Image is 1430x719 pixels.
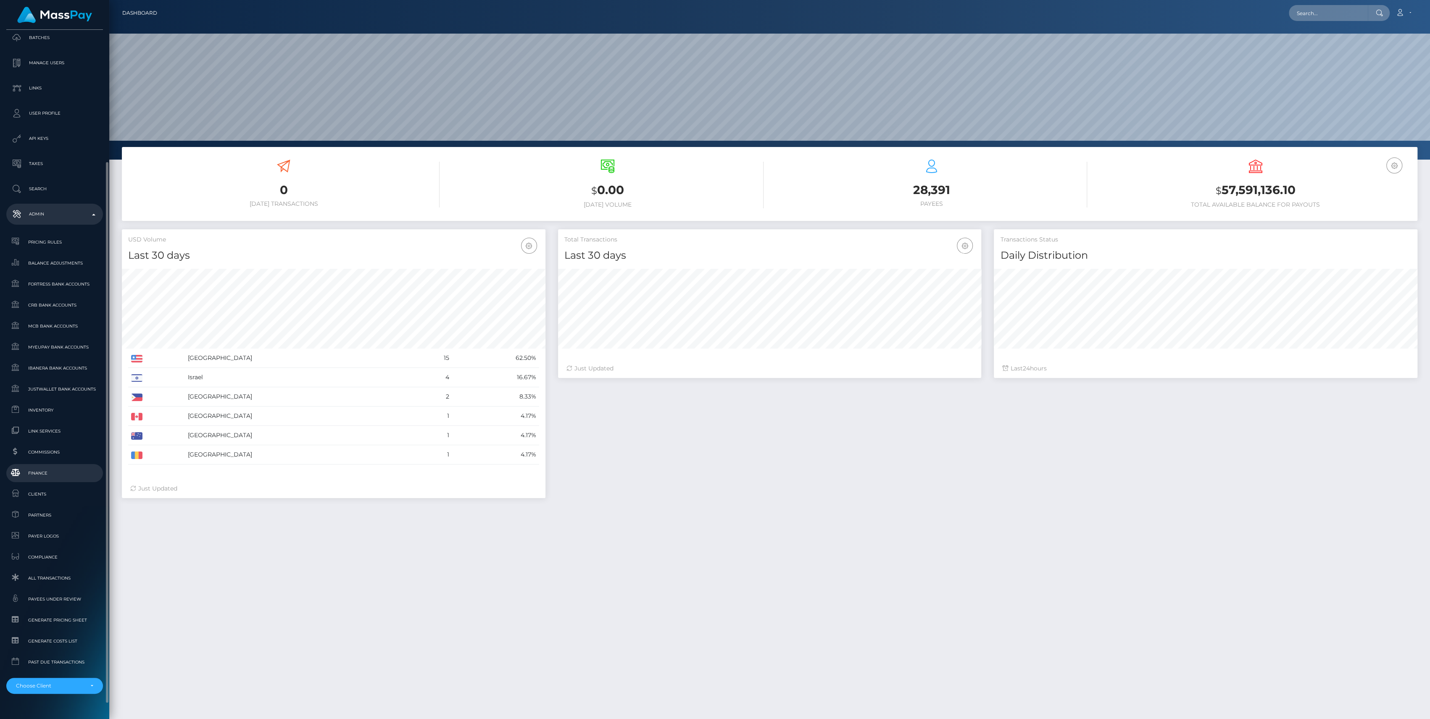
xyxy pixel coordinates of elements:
[6,422,103,440] a: Link Services
[6,590,103,608] a: Payees under Review
[1000,236,1411,244] h5: Transactions Status
[10,489,100,499] span: Clients
[10,31,100,44] p: Batches
[10,82,100,94] p: Links
[128,248,539,263] h4: Last 30 days
[10,405,100,415] span: Inventory
[17,7,92,23] img: MassPay Logo
[10,573,100,583] span: All Transactions
[185,426,415,445] td: [GEOGRAPHIC_DATA]
[10,237,100,247] span: Pricing Rules
[10,363,100,373] span: Ibanera Bank Accounts
[185,445,415,464] td: [GEOGRAPHIC_DATA]
[10,510,100,520] span: Partners
[6,464,103,482] a: Finance
[6,254,103,272] a: Balance Adjustments
[10,657,100,667] span: Past Due Transactions
[10,57,100,69] p: Manage Users
[452,368,539,387] td: 16.67%
[776,200,1088,207] h6: Payees
[6,52,103,73] a: Manage Users
[128,182,440,198] h3: 0
[10,300,100,310] span: CRB Bank Accounts
[6,632,103,650] a: Generate Costs List
[6,678,103,694] button: Choose Client
[591,185,597,197] small: $
[452,349,539,368] td: 62.50%
[452,445,539,464] td: 4.17%
[6,153,103,174] a: Taxes
[1100,182,1411,199] h3: 57,591,136.10
[131,432,142,440] img: AU.png
[6,527,103,545] a: Payer Logos
[10,468,100,478] span: Finance
[131,355,142,362] img: US.png
[452,182,764,199] h3: 0.00
[185,407,415,426] td: [GEOGRAPHIC_DATA]
[10,258,100,268] span: Balance Adjustments
[6,296,103,314] a: CRB Bank Accounts
[452,407,539,426] td: 4.17%
[6,443,103,461] a: Commissions
[415,387,452,407] td: 2
[10,552,100,562] span: Compliance
[128,236,539,244] h5: USD Volume
[10,447,100,457] span: Commissions
[776,182,1088,198] h3: 28,391
[6,27,103,48] a: Batches
[10,636,100,646] span: Generate Costs List
[1002,364,1409,373] div: Last hours
[16,682,84,689] div: Choose Client
[6,611,103,629] a: Generate Pricing Sheet
[6,485,103,503] a: Clients
[415,426,452,445] td: 1
[131,451,142,459] img: RO.png
[122,4,157,22] a: Dashboard
[452,387,539,407] td: 8.33%
[6,359,103,377] a: Ibanera Bank Accounts
[10,157,100,170] p: Taxes
[185,368,415,387] td: Israel
[10,615,100,625] span: Generate Pricing Sheet
[1289,5,1368,21] input: Search...
[10,531,100,541] span: Payer Logos
[130,484,537,493] div: Just Updated
[10,183,100,195] p: Search
[10,342,100,352] span: MyEUPay Bank Accounts
[566,364,973,373] div: Just Updated
[185,349,415,368] td: [GEOGRAPHIC_DATA]
[564,236,975,244] h5: Total Transactions
[10,384,100,394] span: JustWallet Bank Accounts
[6,569,103,587] a: All Transactions
[6,204,103,225] a: Admin
[6,128,103,149] a: API Keys
[6,317,103,335] a: MCB Bank Accounts
[6,653,103,671] a: Past Due Transactions
[6,78,103,99] a: Links
[6,233,103,251] a: Pricing Rules
[564,248,975,263] h4: Last 30 days
[415,349,452,368] td: 15
[10,107,100,120] p: User Profile
[452,426,539,445] td: 4.17%
[131,413,142,420] img: CA.png
[131,394,142,401] img: PH.png
[1216,185,1222,197] small: $
[1100,201,1411,208] h6: Total Available Balance for Payouts
[6,401,103,419] a: Inventory
[1000,248,1411,263] h4: Daily Distribution
[10,208,100,220] p: Admin
[10,321,100,331] span: MCB Bank Accounts
[10,594,100,604] span: Payees under Review
[6,178,103,199] a: Search
[10,279,100,289] span: Fortress Bank Accounts
[6,380,103,398] a: JustWallet Bank Accounts
[452,201,764,208] h6: [DATE] Volume
[10,426,100,436] span: Link Services
[6,338,103,356] a: MyEUPay Bank Accounts
[10,132,100,145] p: API Keys
[415,407,452,426] td: 1
[6,506,103,524] a: Partners
[128,200,440,207] h6: [DATE] Transactions
[131,374,142,382] img: IL.png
